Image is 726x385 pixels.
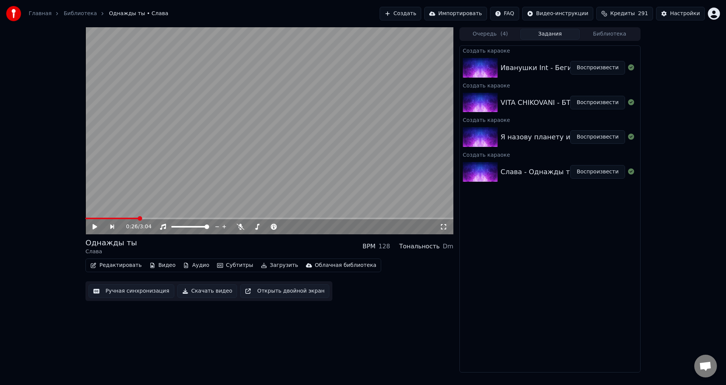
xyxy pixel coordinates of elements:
[596,7,653,20] button: Кредиты291
[64,10,97,17] a: Библиотека
[315,262,377,269] div: Облачная библиотека
[610,10,635,17] span: Кредиты
[460,150,640,159] div: Создать караоке
[258,260,301,271] button: Загрузить
[140,223,151,231] span: 3:04
[424,7,487,20] button: Импортировать
[85,248,137,256] div: Слава
[85,237,137,248] div: Однажды ты
[29,10,168,17] nav: breadcrumb
[501,132,707,142] div: Я назову планету именем твоим [PERSON_NAME] Ротару1
[109,10,168,17] span: Однажды ты • Слава
[240,284,329,298] button: Открыть двойной экран
[460,81,640,90] div: Создать караоке
[460,115,640,124] div: Создать караоке
[460,46,640,55] div: Создать караоке
[490,7,519,20] button: FAQ
[214,260,256,271] button: Субтитры
[380,7,421,20] button: Создать
[443,242,453,251] div: Dm
[570,61,625,75] button: Воспроизвести
[177,284,237,298] button: Скачать видео
[522,7,593,20] button: Видео-инструкции
[501,62,597,73] div: Иванушки Int - Беги, беги1
[363,242,375,251] div: BPM
[638,10,648,17] span: 291
[146,260,179,271] button: Видео
[570,130,625,144] button: Воспроизвести
[126,223,144,231] div: /
[379,242,390,251] div: 128
[88,284,174,298] button: Ручная синхронизация
[580,29,639,40] button: Библиотека
[399,242,440,251] div: Тональность
[670,10,700,17] div: Настройки
[6,6,21,21] img: youka
[500,30,508,38] span: ( 4 )
[656,7,705,20] button: Настройки
[180,260,212,271] button: Аудио
[570,96,625,109] button: Воспроизвести
[126,223,138,231] span: 0:26
[694,355,717,377] a: Открытый чат
[501,167,575,177] div: Слава - Однажды ты
[570,165,625,179] button: Воспроизвести
[87,260,145,271] button: Редактировать
[520,29,580,40] button: Задания
[29,10,51,17] a: Главная
[501,97,582,108] div: VITA CHIKOVANI - БТП 1
[461,29,520,40] button: Очередь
